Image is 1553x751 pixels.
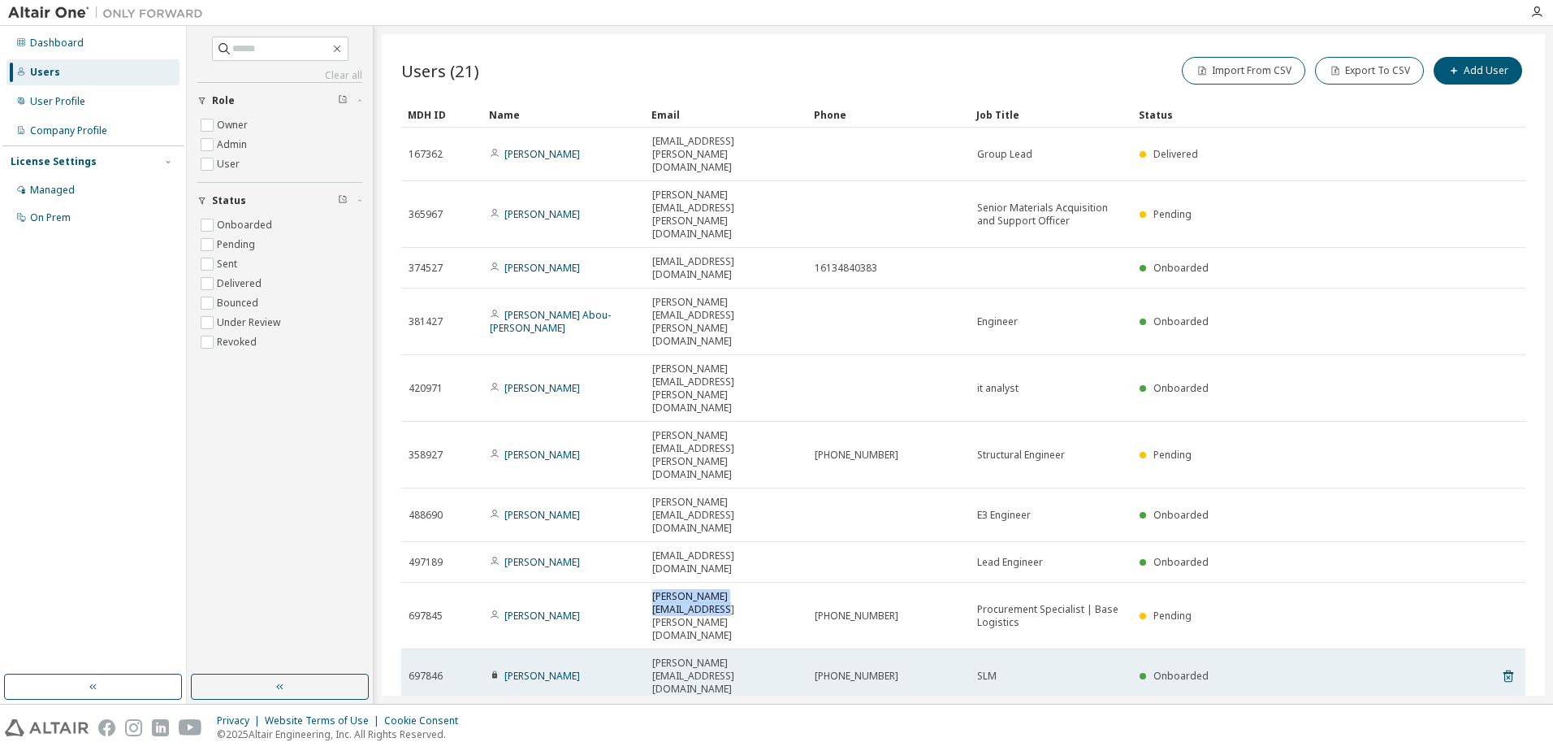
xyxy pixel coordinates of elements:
[409,315,443,328] span: 381427
[504,381,580,395] a: [PERSON_NAME]
[409,262,443,275] span: 374527
[1153,555,1209,569] span: Onboarded
[217,714,265,727] div: Privacy
[977,202,1125,228] span: Senior Materials Acquisition and Support Officer
[652,255,800,281] span: [EMAIL_ADDRESS][DOMAIN_NAME]
[217,332,260,352] label: Revoked
[1153,508,1209,522] span: Onboarded
[1139,102,1441,128] div: Status
[409,610,443,623] span: 697845
[409,509,443,522] span: 488690
[652,135,800,174] span: [EMAIL_ADDRESS][PERSON_NAME][DOMAIN_NAME]
[409,382,443,395] span: 420971
[1153,207,1192,221] span: Pending
[490,308,611,335] a: [PERSON_NAME] Abou-[PERSON_NAME]
[1153,147,1198,161] span: Delivered
[8,5,211,21] img: Altair One
[30,211,71,224] div: On Prem
[977,670,997,683] span: SLM
[217,274,265,293] label: Delivered
[977,603,1125,629] span: Procurement Specialist | Base Logistics
[197,183,362,219] button: Status
[212,194,246,207] span: Status
[217,135,250,154] label: Admin
[30,124,107,137] div: Company Profile
[1153,261,1209,275] span: Onboarded
[504,147,580,161] a: [PERSON_NAME]
[401,59,479,82] span: Users (21)
[217,235,258,254] label: Pending
[652,590,800,642] span: [PERSON_NAME][EMAIL_ADDRESS][PERSON_NAME][DOMAIN_NAME]
[977,556,1043,569] span: Lead Engineer
[338,194,348,207] span: Clear filter
[1153,448,1192,462] span: Pending
[815,262,877,275] span: 16134840383
[652,657,800,696] span: [PERSON_NAME][EMAIL_ADDRESS][DOMAIN_NAME]
[504,261,580,275] a: [PERSON_NAME]
[1315,57,1424,85] button: Export To CSV
[30,184,75,197] div: Managed
[217,215,275,235] label: Onboarded
[217,727,468,741] p: © 2025 Altair Engineering, Inc. All Rights Reserved.
[125,719,142,736] img: instagram.svg
[977,449,1065,462] span: Structural Engineer
[504,207,580,221] a: [PERSON_NAME]
[652,429,800,481] span: [PERSON_NAME][EMAIL_ADDRESS][PERSON_NAME][DOMAIN_NAME]
[1434,57,1522,85] button: Add User
[977,315,1018,328] span: Engineer
[217,254,240,274] label: Sent
[384,714,468,727] div: Cookie Consent
[504,508,580,522] a: [PERSON_NAME]
[1182,57,1305,85] button: Import From CSV
[98,719,115,736] img: facebook.svg
[652,549,800,575] span: [EMAIL_ADDRESS][DOMAIN_NAME]
[814,102,963,128] div: Phone
[977,509,1031,522] span: E3 Engineer
[652,362,800,415] span: [PERSON_NAME][EMAIL_ADDRESS][PERSON_NAME][DOMAIN_NAME]
[977,148,1032,161] span: Group Lead
[652,189,800,241] span: [PERSON_NAME][EMAIL_ADDRESS][PERSON_NAME][DOMAIN_NAME]
[197,69,362,82] a: Clear all
[179,719,202,736] img: youtube.svg
[976,102,1126,128] div: Job Title
[152,719,169,736] img: linkedin.svg
[30,95,85,108] div: User Profile
[11,155,97,168] div: License Settings
[815,449,898,462] span: [PHONE_NUMBER]
[504,448,580,462] a: [PERSON_NAME]
[217,115,251,135] label: Owner
[652,496,800,535] span: [PERSON_NAME][EMAIL_ADDRESS][DOMAIN_NAME]
[504,609,580,623] a: [PERSON_NAME]
[409,449,443,462] span: 358927
[652,296,800,348] span: [PERSON_NAME][EMAIL_ADDRESS][PERSON_NAME][DOMAIN_NAME]
[409,670,443,683] span: 697846
[1153,609,1192,623] span: Pending
[1153,315,1209,328] span: Onboarded
[217,293,262,313] label: Bounced
[504,669,580,683] a: [PERSON_NAME]
[977,382,1019,395] span: it analyst
[408,102,476,128] div: MDH ID
[1153,381,1209,395] span: Onboarded
[217,313,283,332] label: Under Review
[409,556,443,569] span: 497189
[504,555,580,569] a: [PERSON_NAME]
[197,83,362,119] button: Role
[815,610,898,623] span: [PHONE_NUMBER]
[265,714,384,727] div: Website Terms of Use
[489,102,638,128] div: Name
[30,66,60,79] div: Users
[217,154,243,174] label: User
[409,208,443,221] span: 365967
[1153,669,1209,683] span: Onboarded
[409,148,443,161] span: 167362
[338,94,348,107] span: Clear filter
[651,102,801,128] div: Email
[30,37,84,50] div: Dashboard
[212,94,235,107] span: Role
[815,670,898,683] span: [PHONE_NUMBER]
[5,719,89,736] img: altair_logo.svg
